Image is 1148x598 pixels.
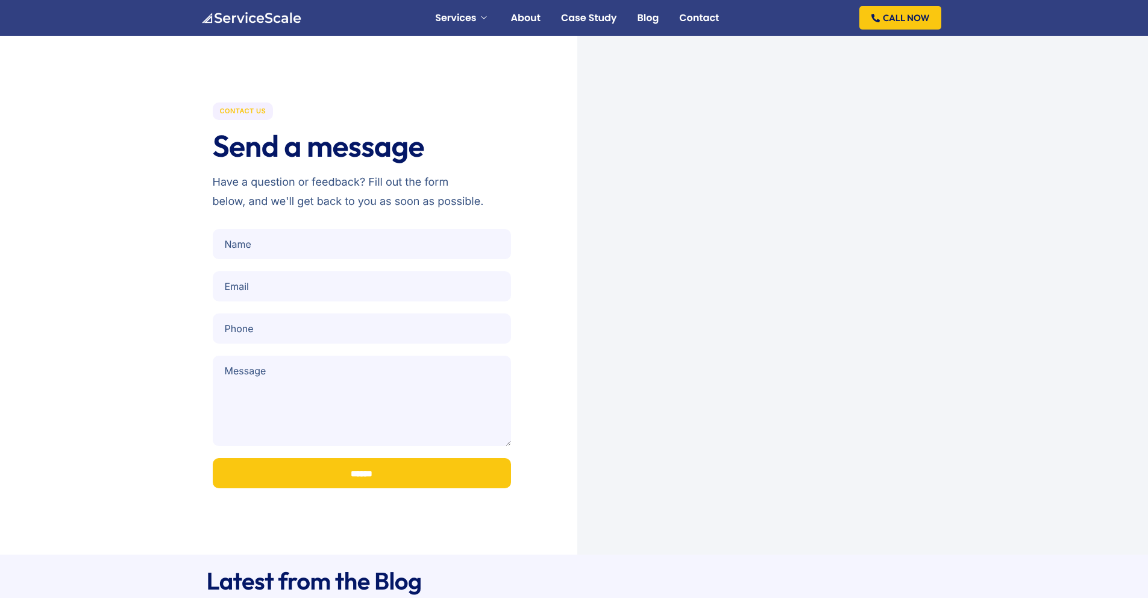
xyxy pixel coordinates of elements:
[859,6,941,30] a: CALL NOW
[637,13,659,23] a: Blog
[679,13,719,23] a: Contact
[207,566,422,596] a: Latest from the Blog
[213,173,484,211] p: Have a question or feedback? Fill out the form below, and we'll get back to you as soon as possible.
[883,13,929,22] span: CALL NOW
[435,13,490,23] a: Services
[577,205,1148,386] iframe: Richmond Australia
[511,13,541,23] a: About
[201,12,301,24] img: ServiceScale logo representing business automation for tradies
[561,13,617,23] a: Case Study
[213,229,511,488] form: Contact form
[201,11,301,23] a: ServiceScale logo representing business automation for tradies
